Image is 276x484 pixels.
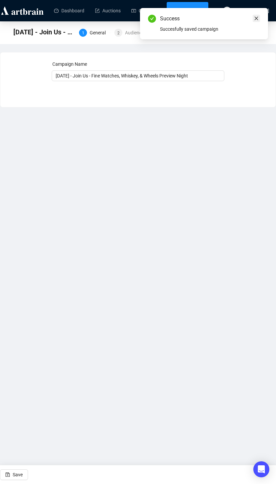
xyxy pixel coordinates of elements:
[254,16,259,21] span: close
[52,70,225,81] input: Enter Campaign Name
[13,465,23,484] span: Save
[54,2,84,19] a: Dashboard
[148,15,156,23] span: check-circle
[5,472,10,477] span: save
[117,31,120,35] span: 2
[82,31,84,35] span: 1
[253,461,269,477] div: Open Intercom Messenger
[90,29,110,37] div: General
[79,29,110,37] div: 1General
[125,29,148,37] div: Audience
[172,2,203,19] a: Campaigns
[95,2,121,19] a: Auctions
[160,15,260,23] div: Success
[131,2,161,19] a: Customers
[13,27,75,37] span: 10/16/25 - Join Us - Fine Watches, Whiskey, & Wheels Preview Night
[114,29,146,37] div: 2Audience
[160,25,260,33] div: Succesfully saved campaign
[253,15,260,22] a: Close
[52,61,87,67] label: Campaign Name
